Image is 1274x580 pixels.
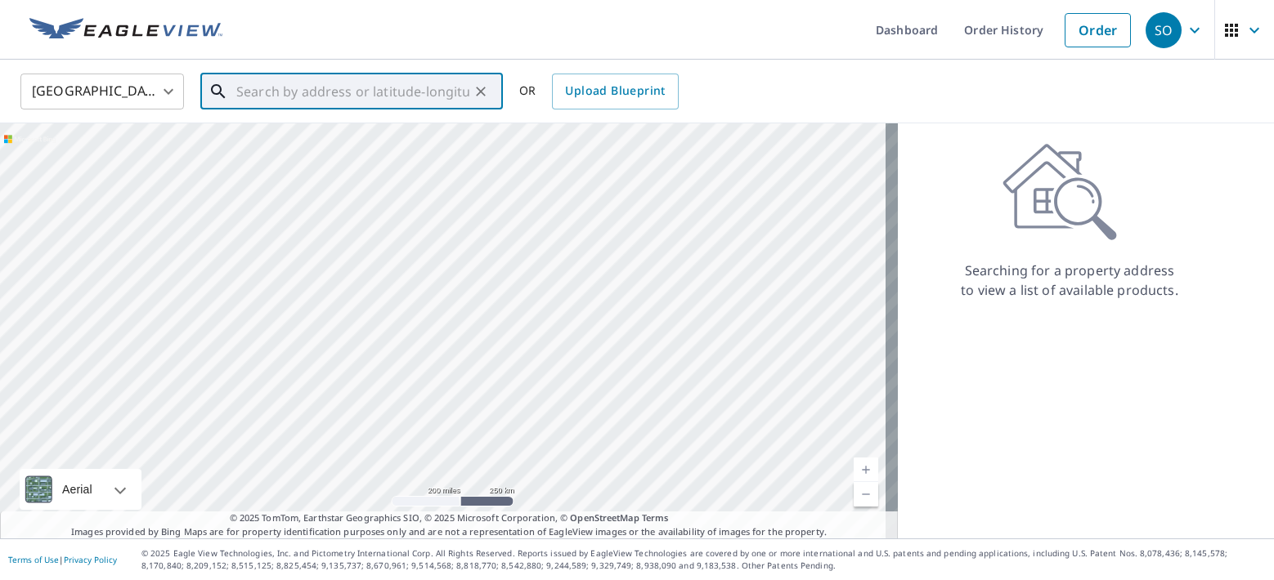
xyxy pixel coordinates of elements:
a: Terms of Use [8,554,59,565]
img: EV Logo [29,18,222,42]
span: Upload Blueprint [565,81,665,101]
a: Terms [642,511,669,524]
p: © 2025 Eagle View Technologies, Inc. and Pictometry International Corp. All Rights Reserved. Repo... [141,547,1266,572]
a: Current Level 5, Zoom Out [854,482,878,506]
button: Clear [469,80,492,103]
input: Search by address or latitude-longitude [236,69,469,114]
a: OpenStreetMap [570,511,639,524]
div: OR [519,74,679,109]
a: Privacy Policy [64,554,117,565]
a: Order [1065,13,1131,47]
a: Current Level 5, Zoom In [854,457,878,482]
div: Aerial [57,469,97,510]
a: Upload Blueprint [552,74,678,109]
span: © 2025 TomTom, Earthstar Geographics SIO, © 2025 Microsoft Corporation, © [230,511,669,525]
div: SO [1146,12,1182,48]
p: | [8,555,117,564]
div: [GEOGRAPHIC_DATA] [20,69,184,114]
div: Aerial [20,469,141,510]
p: Searching for a property address to view a list of available products. [960,261,1179,300]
